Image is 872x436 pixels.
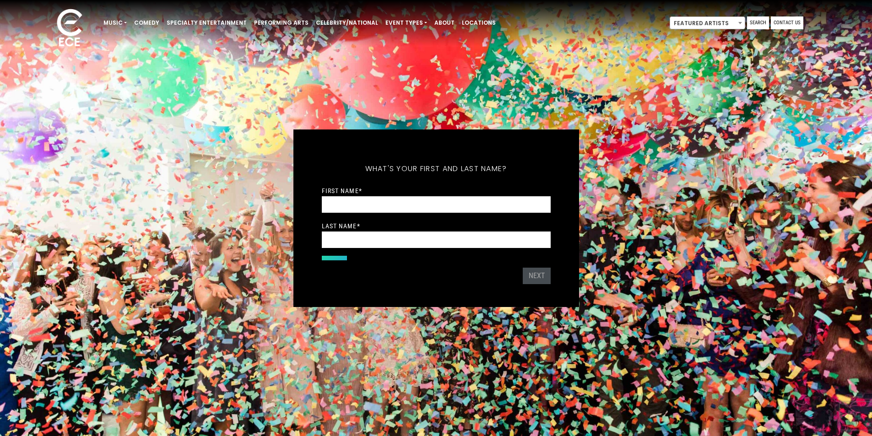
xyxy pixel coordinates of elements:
[670,17,745,30] span: Featured Artists
[322,187,362,195] label: First Name
[382,15,431,31] a: Event Types
[47,6,92,51] img: ece_new_logo_whitev2-1.png
[670,16,745,29] span: Featured Artists
[312,15,382,31] a: Celebrity/National
[163,15,250,31] a: Specialty Entertainment
[250,15,312,31] a: Performing Arts
[431,15,458,31] a: About
[771,16,803,29] a: Contact Us
[747,16,769,29] a: Search
[458,15,499,31] a: Locations
[130,15,163,31] a: Comedy
[322,152,551,185] h5: What's your first and last name?
[100,15,130,31] a: Music
[322,222,360,230] label: Last Name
